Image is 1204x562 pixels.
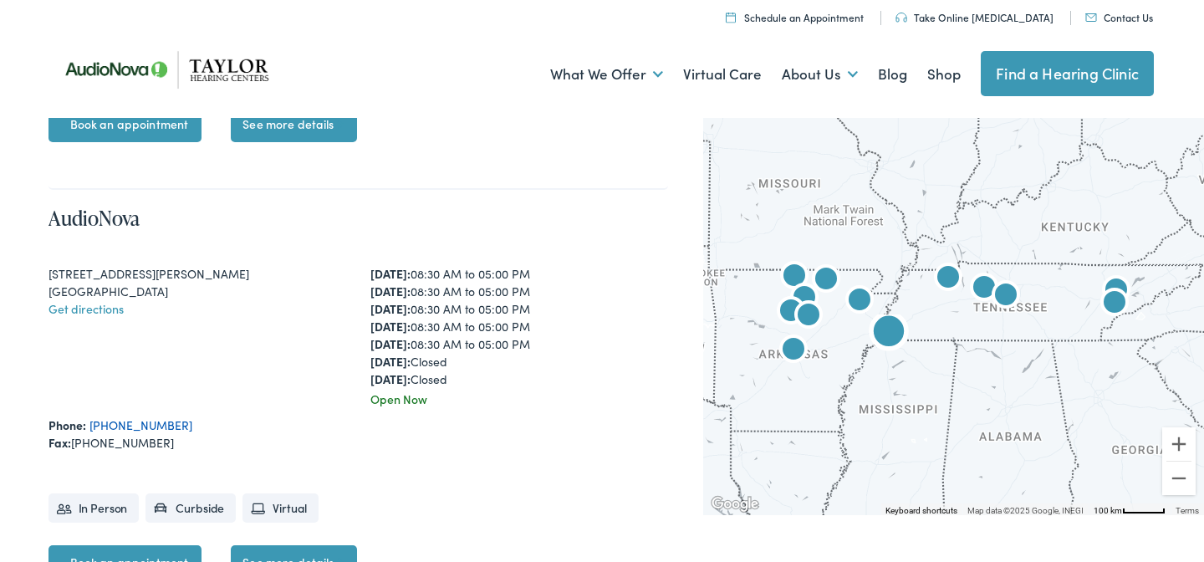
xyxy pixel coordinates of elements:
[370,300,411,317] strong: [DATE]:
[986,277,1026,317] div: AudioNova
[885,505,957,517] button: Keyboard shortcuts
[48,434,71,451] strong: Fax:
[370,335,411,352] strong: [DATE]:
[683,43,762,105] a: Virtual Care
[370,370,411,387] strong: [DATE]:
[370,265,668,388] div: 08:30 AM to 05:00 PM 08:30 AM to 05:00 PM 08:30 AM to 05:00 PM 08:30 AM to 05:00 PM 08:30 AM to 0...
[48,416,86,433] strong: Phone:
[231,107,356,142] a: See more details
[788,297,829,337] div: AudioNova
[927,43,961,105] a: Shop
[48,107,202,142] a: Book an appointment
[707,493,763,515] a: Open this area in Google Maps (opens a new window)
[48,283,346,300] div: [GEOGRAPHIC_DATA]
[1096,272,1136,312] div: Taylor Hearing Centers by AudioNova
[774,258,814,298] div: AudioNova
[1094,506,1122,515] span: 100 km
[48,493,140,523] li: In Person
[1094,284,1135,324] div: Taylor Hearing Centers by AudioNova
[1162,462,1196,495] button: Zoom out
[806,261,846,301] div: AudioNova
[964,269,1004,309] div: AudioNova
[1176,506,1199,515] a: Terms (opens in new tab)
[784,279,824,319] div: AudioNova
[145,493,236,523] li: Curbside
[370,318,411,335] strong: [DATE]:
[707,493,763,515] img: Google
[1085,13,1097,22] img: utility icon
[895,13,907,23] img: utility icon
[726,10,864,24] a: Schedule an Appointment
[726,12,736,23] img: utility icon
[550,43,663,105] a: What We Offer
[370,353,411,370] strong: [DATE]:
[928,259,968,299] div: AudioNova
[869,314,909,355] div: AudioNova
[771,293,811,333] div: AudioNova
[370,265,411,282] strong: [DATE]:
[1085,10,1153,24] a: Contact Us
[981,51,1154,96] a: Find a Hearing Clinic
[895,10,1053,24] a: Take Online [MEDICAL_DATA]
[967,506,1084,515] span: Map data ©2025 Google, INEGI
[782,43,858,105] a: About Us
[242,493,319,523] li: Virtual
[48,300,124,317] a: Get directions
[48,434,669,452] div: [PHONE_NUMBER]
[878,43,907,105] a: Blog
[48,265,346,283] div: [STREET_ADDRESS][PERSON_NAME]
[48,204,140,232] a: AudioNova
[839,282,880,322] div: AudioNova
[89,416,192,433] a: [PHONE_NUMBER]
[370,283,411,299] strong: [DATE]:
[1089,503,1171,515] button: Map Scale: 100 km per 48 pixels
[1162,427,1196,461] button: Zoom in
[773,331,814,371] div: AudioNova
[370,391,668,408] div: Open Now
